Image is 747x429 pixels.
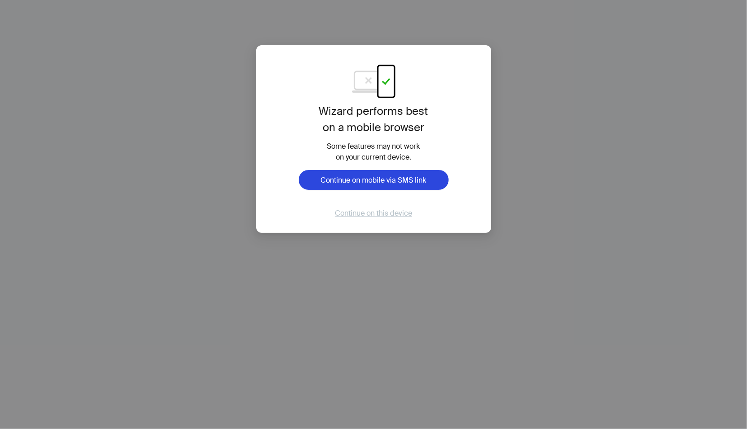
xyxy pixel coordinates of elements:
h1: Wizard performs best on a mobile browser [291,103,456,136]
span: Continue on this device [335,208,412,218]
span: Continue on mobile via SMS link [321,175,427,185]
button: Continue on this device [328,208,419,218]
div: Some features may not work on your current device. [291,141,456,163]
button: Continue on mobile via SMS link [299,170,449,190]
